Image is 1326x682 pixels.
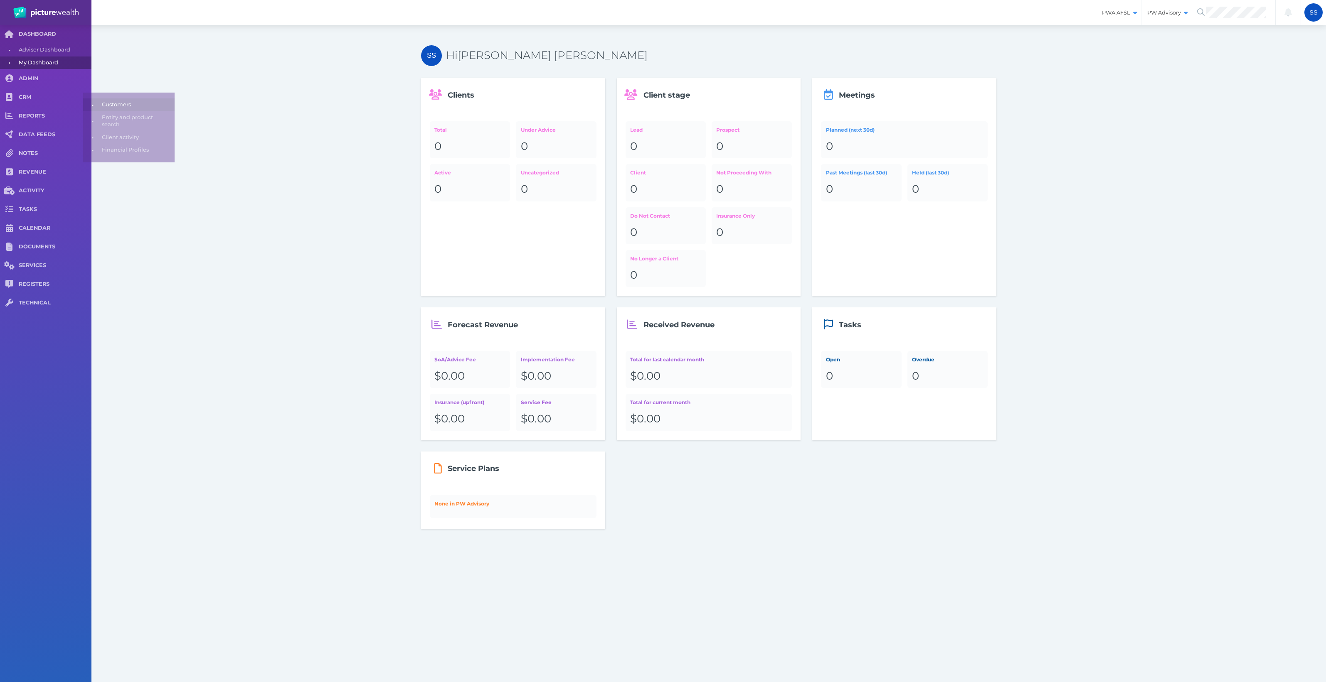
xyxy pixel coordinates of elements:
span: Client [630,169,646,176]
span: No Longer a Client [630,255,678,262]
span: SS [427,52,436,59]
span: TASKS [19,206,91,213]
a: •Customers [83,93,175,106]
span: Active [434,169,451,176]
span: DASHBOARD [19,31,91,38]
div: $0.00 [521,412,592,426]
span: Tasks [839,320,861,329]
span: Implementation Fee [521,356,575,363]
span: SERVICES [19,262,91,269]
div: 0 [434,140,505,154]
span: REGISTERS [19,281,91,288]
div: 0 [521,182,592,196]
a: Total for last calendar month$0.00 [626,351,792,388]
span: Total for last calendar month [630,356,704,363]
span: None in PW Advisory [434,500,489,507]
div: 0 [912,369,983,383]
div: 0 [826,140,983,154]
span: Client stage [643,91,690,100]
span: SoA/Advice Fee [434,356,476,363]
span: Service Plans [448,464,499,473]
a: Active0 [430,164,510,201]
div: $0.00 [630,412,787,426]
span: Forecast Revenue [448,320,518,329]
span: Prospect [716,127,739,133]
div: 0 [912,182,983,196]
a: •Financial Profiles [83,139,175,152]
span: DOCUMENTS [19,243,91,250]
span: PWA AFSL [1096,9,1141,16]
span: SS [1309,9,1318,16]
span: My Dashboard [19,56,89,69]
span: Clients [448,91,474,100]
span: Overdue [912,356,934,363]
div: $0.00 [521,369,592,383]
span: Held (last 30d) [912,169,949,176]
span: TECHNICAL [19,299,91,307]
span: • [83,95,102,105]
span: Service Fee [521,399,552,405]
div: 0 [716,226,787,240]
span: • [83,111,102,121]
a: Total0 [430,121,510,158]
span: Total for current month [630,399,690,405]
span: Adviser Dashboard [19,44,89,56]
span: REPORTS [19,113,91,120]
div: $0.00 [434,369,505,383]
span: REVENUE [19,169,91,176]
div: 0 [630,182,701,196]
span: Insurance (upfront) [434,399,484,405]
span: Client activity [102,126,172,139]
span: Received Revenue [643,320,715,329]
span: Insurance Only [716,213,755,219]
span: Uncategorized [521,169,559,176]
span: • [83,127,102,137]
div: 0 [826,182,897,196]
span: NOTES [19,150,91,157]
span: Financial Profiles [102,139,172,152]
div: Sakshi Sakshi [421,45,442,66]
span: DATA FEEDS [19,131,91,138]
div: 0 [716,182,787,196]
div: 0 [630,226,701,240]
a: Past Meetings (last 30d)0 [821,164,901,201]
img: PW [13,7,79,18]
div: 0 [630,268,701,282]
h3: Hi [PERSON_NAME] [PERSON_NAME] [446,49,996,63]
span: Entity and product search [102,106,172,126]
a: Held (last 30d)0 [907,164,988,201]
span: PW Advisory [1141,9,1192,16]
span: Past Meetings (last 30d) [826,169,887,176]
div: 0 [434,182,505,196]
a: Planned (next 30d)0 [821,121,988,158]
div: 0 [826,369,897,383]
span: Total [434,127,447,133]
span: Lead [630,127,643,133]
span: ADMIN [19,75,91,82]
div: 0 [630,140,701,154]
span: Under Advice [521,127,556,133]
a: Total for current month$0.00 [626,394,792,431]
div: Sakshi Sakshi [1304,3,1323,22]
span: Customers [102,93,172,106]
a: Under Advice0 [516,121,596,158]
span: Open [826,356,840,363]
span: Do Not Contact [630,213,670,219]
span: • [83,140,102,150]
span: CALENDAR [19,225,91,232]
span: ACTIVITY [19,187,91,194]
div: 0 [521,140,592,154]
a: •Client activity [83,126,175,139]
div: 0 [716,140,787,154]
span: CRM [19,94,91,101]
div: $0.00 [434,412,505,426]
div: $0.00 [630,369,787,383]
a: •Entity and product search [83,106,175,126]
span: Meetings [839,91,875,100]
span: Planned (next 30d) [826,127,875,133]
span: Not Proceeding With [716,169,771,176]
